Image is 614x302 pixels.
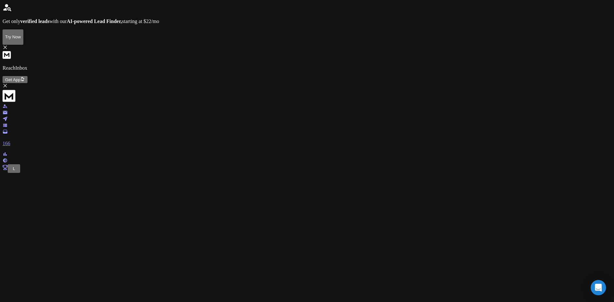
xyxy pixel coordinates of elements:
[5,35,21,39] p: Try Now
[3,141,611,146] p: 166
[3,19,611,24] p: Get only with our starting at $22/mo
[3,76,28,83] button: Get App
[3,130,611,146] a: 166
[3,65,611,71] p: ReachInbox
[10,165,18,172] button: L
[67,19,122,24] strong: AI-powered Lead Finder,
[13,166,15,171] span: L
[8,164,20,173] button: L
[3,29,23,45] button: Try Now
[591,280,606,295] div: Open Intercom Messenger
[3,89,15,102] img: logo
[20,19,50,24] strong: verified leads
